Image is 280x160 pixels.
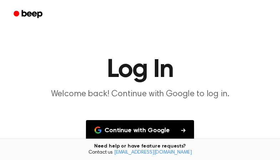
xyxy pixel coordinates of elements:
[114,150,192,155] a: [EMAIL_ADDRESS][DOMAIN_NAME]
[9,57,271,83] h1: Log In
[4,150,276,156] span: Contact us
[86,120,194,141] button: Continue with Google
[9,88,271,100] p: Welcome back! Continue with Google to log in.
[9,7,49,21] a: Beep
